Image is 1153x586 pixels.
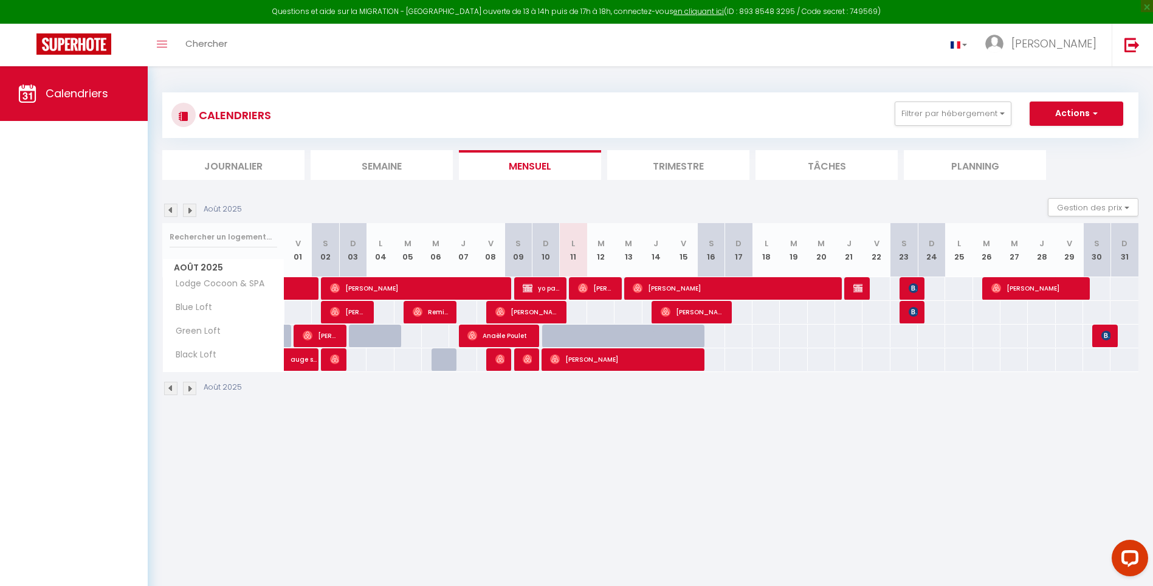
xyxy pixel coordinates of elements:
[330,348,339,371] span: [PERSON_NAME]
[330,300,367,323] span: [PERSON_NAME]
[36,33,111,55] img: Super Booking
[350,238,356,249] abbr: D
[165,348,219,362] span: Black Loft
[394,223,422,277] th: 05
[614,223,642,277] th: 13
[1039,238,1044,249] abbr: J
[853,277,862,300] span: [PERSON_NAME]
[1124,37,1140,52] img: logout
[973,223,1000,277] th: 26
[1056,223,1083,277] th: 29
[681,238,686,249] abbr: V
[459,150,601,180] li: Mensuel
[983,238,990,249] abbr: M
[46,86,108,101] span: Calendriers
[165,301,215,314] span: Blue Loft
[1028,223,1055,277] th: 28
[1067,238,1072,249] abbr: V
[790,238,797,249] abbr: M
[976,24,1112,66] a: ... [PERSON_NAME]
[477,223,504,277] th: 08
[607,150,749,180] li: Trimestre
[379,238,382,249] abbr: L
[284,348,312,371] a: auge sop
[909,277,918,300] span: [PERSON_NAME]
[642,223,670,277] th: 14
[725,223,752,277] th: 17
[303,324,339,347] span: [PERSON_NAME]
[904,150,1046,180] li: Planning
[532,223,559,277] th: 10
[895,102,1011,126] button: Filtrer par hébergement
[862,223,890,277] th: 22
[523,277,559,300] span: yo patermo
[523,348,532,371] span: [PERSON_NAME]
[808,223,835,277] th: 20
[909,300,918,323] span: [PERSON_NAME]
[697,223,724,277] th: 16
[901,238,907,249] abbr: S
[461,238,466,249] abbr: J
[780,223,807,277] th: 19
[735,238,742,249] abbr: D
[847,238,852,249] abbr: J
[597,238,605,249] abbr: M
[929,238,935,249] abbr: D
[1101,324,1110,347] span: [PERSON_NAME] [PERSON_NAME]
[312,223,339,277] th: 02
[874,238,879,249] abbr: V
[495,300,559,323] span: [PERSON_NAME]
[709,238,714,249] abbr: S
[1011,238,1018,249] abbr: M
[817,238,825,249] abbr: M
[323,238,328,249] abbr: S
[367,223,394,277] th: 04
[165,325,224,338] span: Green Loft
[1094,238,1100,249] abbr: S
[661,300,724,323] span: [PERSON_NAME]
[991,277,1082,300] span: [PERSON_NAME]
[1030,102,1123,126] button: Actions
[1048,198,1138,216] button: Gestion des prix
[339,223,367,277] th: 03
[291,342,318,365] span: auge sop
[467,324,531,347] span: Anaële Poulet
[449,223,477,277] th: 07
[165,277,267,291] span: Lodge Cocoon & SPA
[625,238,632,249] abbr: M
[432,238,439,249] abbr: M
[1000,223,1028,277] th: 27
[495,348,504,371] span: [PERSON_NAME]
[515,238,521,249] abbr: S
[571,238,575,249] abbr: L
[957,238,961,249] abbr: L
[945,223,972,277] th: 25
[422,223,449,277] th: 06
[176,24,236,66] a: Chercher
[1083,223,1110,277] th: 30
[578,277,614,300] span: [PERSON_NAME]
[1110,223,1138,277] th: 31
[204,204,242,215] p: Août 2025
[550,348,696,371] span: [PERSON_NAME]
[284,223,312,277] th: 01
[752,223,780,277] th: 18
[653,238,658,249] abbr: J
[755,150,898,180] li: Tâches
[587,223,614,277] th: 12
[185,37,227,50] span: Chercher
[1102,535,1153,586] iframe: LiveChat chat widget
[163,259,284,277] span: Août 2025
[633,277,833,300] span: [PERSON_NAME]
[504,223,532,277] th: 09
[413,300,449,323] span: Remi Thd
[330,277,503,300] span: [PERSON_NAME]
[985,35,1003,53] img: ...
[765,238,768,249] abbr: L
[890,223,918,277] th: 23
[560,223,587,277] th: 11
[170,226,277,248] input: Rechercher un logement...
[835,223,862,277] th: 21
[1121,238,1127,249] abbr: D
